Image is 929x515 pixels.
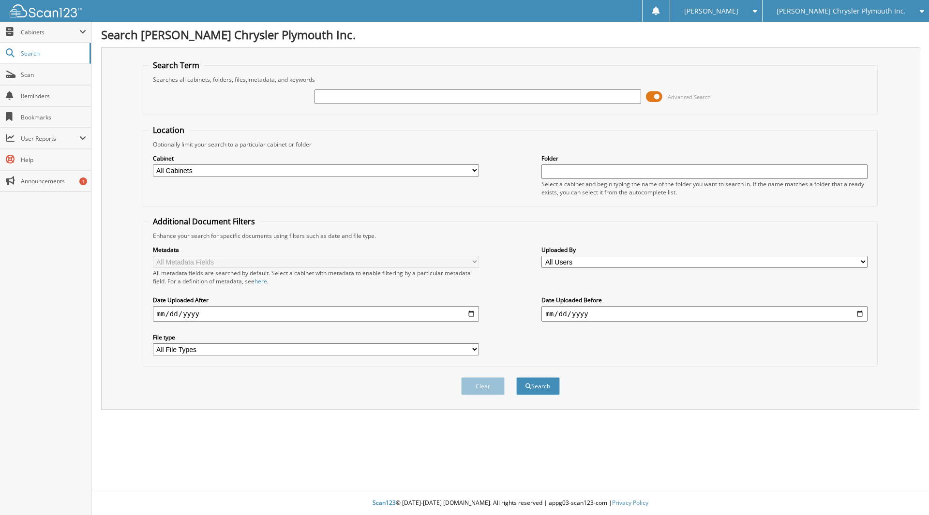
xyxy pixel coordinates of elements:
[10,4,82,17] img: scan123-logo-white.svg
[373,499,396,507] span: Scan123
[21,156,86,164] span: Help
[153,154,479,162] label: Cabinet
[541,296,868,304] label: Date Uploaded Before
[148,60,204,71] legend: Search Term
[153,333,479,341] label: File type
[101,27,919,43] h1: Search [PERSON_NAME] Chrysler Plymouth Inc.
[91,491,929,515] div: © [DATE]-[DATE] [DOMAIN_NAME]. All rights reserved | appg03-scan123-com |
[516,377,560,395] button: Search
[21,177,86,185] span: Announcements
[21,28,79,36] span: Cabinets
[21,49,85,58] span: Search
[21,71,86,79] span: Scan
[148,216,260,227] legend: Additional Document Filters
[79,177,87,185] div: 1
[541,180,868,196] div: Select a cabinet and begin typing the name of the folder you want to search in. If the name match...
[21,134,79,143] span: User Reports
[148,140,873,148] div: Optionally limit your search to a particular cabinet or folder
[668,93,711,101] span: Advanced Search
[148,232,873,240] div: Enhance your search for specific documents using filters such as date and file type.
[153,246,479,254] label: Metadata
[21,92,86,100] span: Reminders
[255,277,267,285] a: here
[541,246,868,254] label: Uploaded By
[148,75,873,84] div: Searches all cabinets, folders, files, metadata, and keywords
[153,269,479,285] div: All metadata fields are searched by default. Select a cabinet with metadata to enable filtering b...
[777,8,906,14] span: [PERSON_NAME] Chrysler Plymouth Inc.
[541,306,868,322] input: end
[612,499,648,507] a: Privacy Policy
[461,377,505,395] button: Clear
[684,8,738,14] span: [PERSON_NAME]
[541,154,868,162] label: Folder
[153,296,479,304] label: Date Uploaded After
[153,306,479,322] input: start
[21,113,86,121] span: Bookmarks
[148,125,189,135] legend: Location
